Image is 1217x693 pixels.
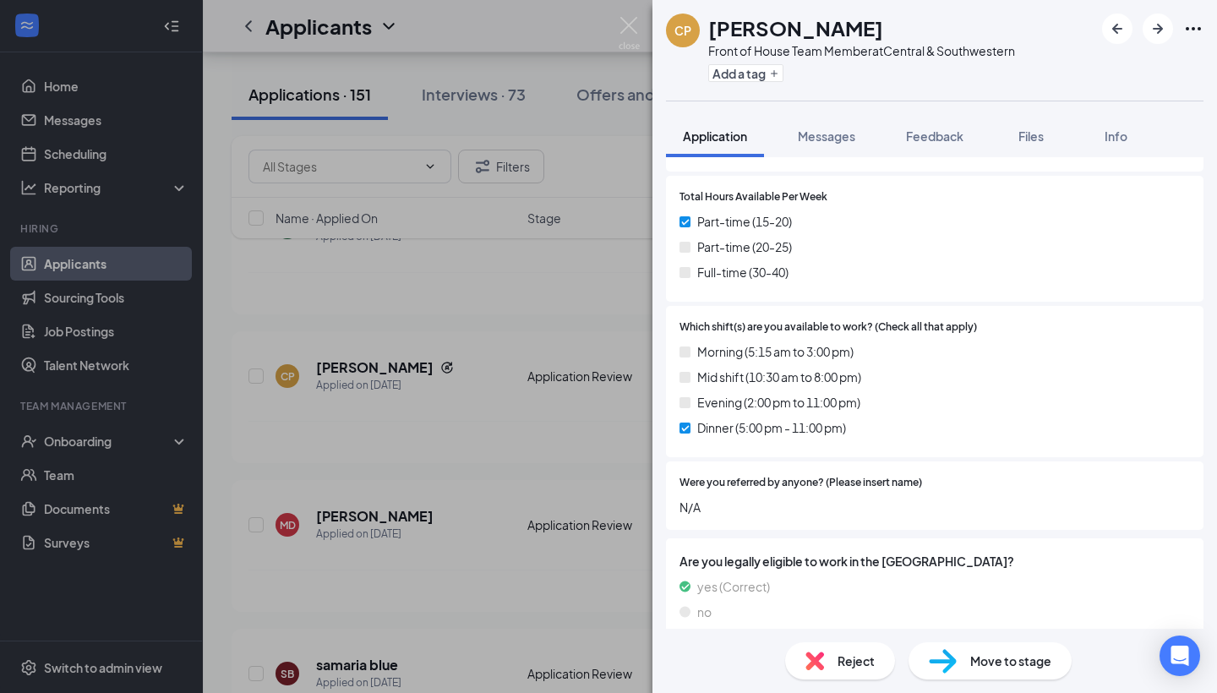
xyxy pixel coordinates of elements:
button: ArrowRight [1143,14,1173,44]
button: PlusAdd a tag [708,64,783,82]
span: Morning (5:15 am to 3:00 pm) [697,342,854,361]
svg: ArrowRight [1148,19,1168,39]
h1: [PERSON_NAME] [708,14,883,42]
span: Were you referred by anyone? (Please insert name) [679,475,922,491]
div: CP [674,22,691,39]
span: Total Hours Available Per Week [679,189,827,205]
div: Front of House Team Member at Central & Southwestern [708,42,1015,59]
span: yes (Correct) [697,577,770,596]
span: Reject [838,652,875,670]
div: Open Intercom Messenger [1160,636,1200,676]
span: Dinner (5:00 pm - 11:00 pm) [697,418,846,437]
span: Files [1018,128,1044,144]
span: Feedback [906,128,963,144]
span: Part-time (20-25) [697,237,792,256]
span: Mid shift (10:30 am to 8:00 pm) [697,368,861,386]
button: ArrowLeftNew [1102,14,1132,44]
span: Which shift(s) are you available to work? (Check all that apply) [679,319,977,336]
span: N/A [679,498,1190,516]
span: Application [683,128,747,144]
svg: Ellipses [1183,19,1203,39]
span: Are you legally eligible to work in the [GEOGRAPHIC_DATA]? [679,552,1190,570]
span: Info [1105,128,1127,144]
span: Messages [798,128,855,144]
span: Move to stage [970,652,1051,670]
span: Part-time (15-20) [697,212,792,231]
span: no [697,603,712,621]
span: Full-time (30-40) [697,263,789,281]
svg: Plus [769,68,779,79]
svg: ArrowLeftNew [1107,19,1127,39]
span: Evening (2:00 pm to 11:00 pm) [697,393,860,412]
